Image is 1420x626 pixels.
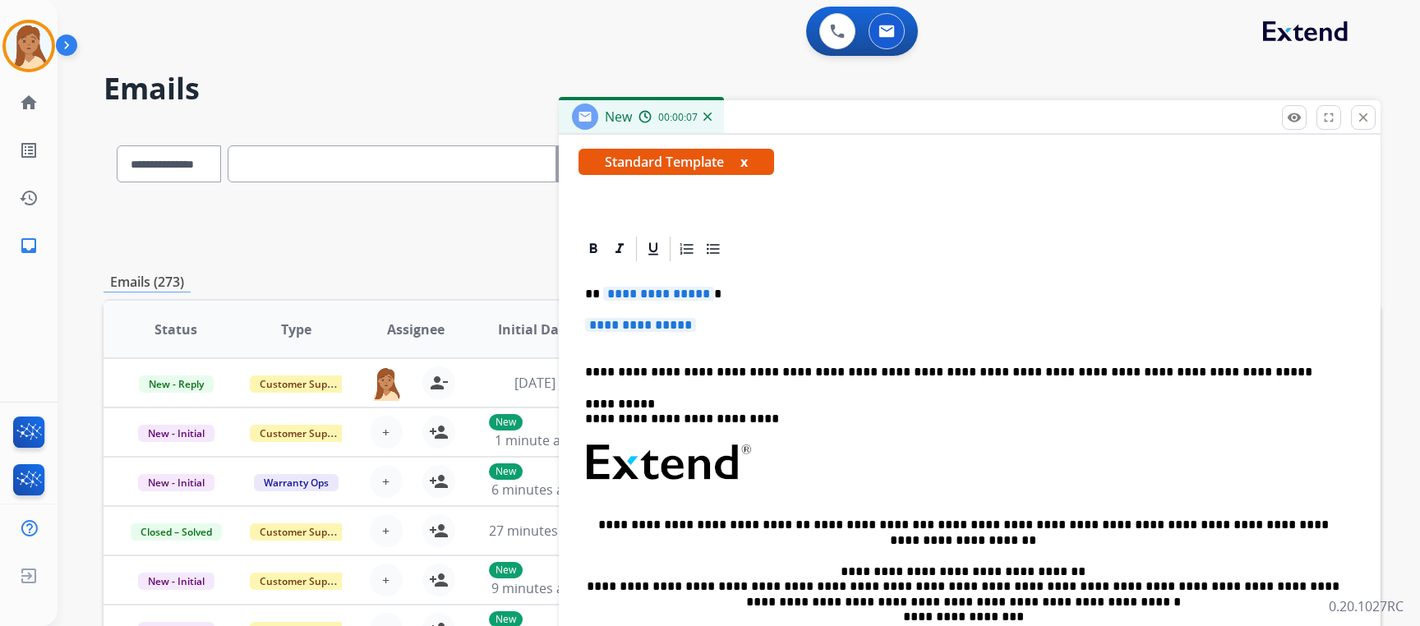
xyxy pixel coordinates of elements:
mat-icon: person_remove [429,373,449,393]
span: New - Initial [138,474,214,491]
span: New - Reply [139,375,214,393]
div: Italic [607,237,632,261]
span: 00:00:07 [658,111,698,124]
span: Closed – Solved [131,523,222,541]
span: + [382,521,390,541]
p: 0.20.1027RC [1329,596,1404,616]
span: New - Initial [138,573,214,590]
mat-icon: inbox [19,236,39,255]
span: [DATE] [514,374,556,392]
span: Status [154,320,197,339]
img: avatar [6,23,52,69]
mat-icon: remove_red_eye [1287,110,1302,125]
button: + [370,564,403,596]
span: Standard Template [579,149,774,175]
p: Emails (273) [104,272,191,292]
p: New [489,562,523,578]
img: agent-avatar [370,366,403,401]
button: + [370,416,403,449]
button: + [370,465,403,498]
div: Bold [581,237,606,261]
p: New [489,414,523,430]
span: 1 minute ago [495,431,576,449]
span: Initial Date [498,320,572,339]
span: 6 minutes ago [491,481,579,499]
span: Assignee [387,320,445,339]
span: + [382,472,390,491]
mat-icon: list_alt [19,140,39,160]
mat-icon: person_add [429,570,449,590]
div: Bullet List [701,237,726,261]
div: Underline [641,237,666,261]
mat-icon: person_add [429,521,449,541]
div: Ordered List [675,237,699,261]
mat-icon: history [19,188,39,208]
button: + [370,514,403,547]
p: New [489,463,523,480]
span: + [382,422,390,442]
h2: Emails [104,72,1381,105]
span: Warranty Ops [254,474,339,491]
span: New - Initial [138,425,214,442]
mat-icon: person_add [429,472,449,491]
span: Customer Support [250,425,357,442]
span: New [605,108,632,126]
mat-icon: home [19,93,39,113]
span: Customer Support [250,573,357,590]
span: Customer Support [250,523,357,541]
mat-icon: person_add [429,422,449,442]
span: 9 minutes ago [491,579,579,597]
span: Type [281,320,311,339]
mat-icon: close [1356,110,1371,125]
span: 27 minutes ago [489,522,584,540]
button: x [740,152,748,172]
mat-icon: fullscreen [1321,110,1336,125]
span: Customer Support [250,375,357,393]
span: + [382,570,390,590]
